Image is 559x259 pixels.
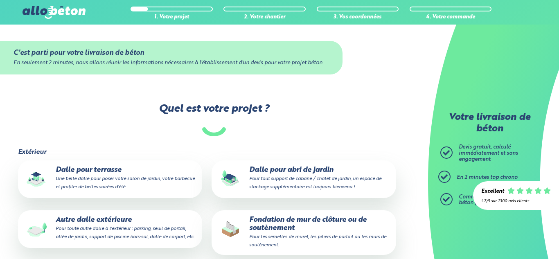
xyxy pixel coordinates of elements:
[24,216,50,242] img: final_use.values.outside_slab
[131,14,212,20] div: 1. Votre projet
[217,216,390,249] p: Fondation de mur de clôture ou de soutènement
[223,14,305,20] div: 2. Votre chantier
[217,166,243,192] img: final_use.values.garden_shed
[459,194,524,206] span: Commandez ensuite votre béton prêt à l'emploi
[457,175,518,180] span: En 2 minutes top chrono
[56,226,194,239] small: Pour toute autre dalle à l'extérieur : parking, seuil de portail, allée de jardin, support de pis...
[17,103,411,136] label: Quel est votre projet ?
[317,14,399,20] div: 3. Vos coordonnées
[14,60,329,66] div: En seulement 2 minutes, nous allons réunir les informations nécessaires à l’établissement d’un de...
[14,49,329,57] div: C'est parti pour votre livraison de béton
[56,176,195,189] small: Une belle dalle pour poser votre salon de jardin, votre barbecue et profiter de belles soirées d'...
[486,227,550,250] iframe: Help widget launcher
[24,166,50,192] img: final_use.values.terrace
[481,189,504,195] div: Excellent
[217,166,390,191] p: Dalle pour abri de jardin
[217,216,243,242] img: final_use.values.closing_wall_fundation
[249,176,381,189] small: Pour tout support de cabane / chalet de jardin, un espace de stockage supplémentaire est toujours...
[459,144,518,162] span: Devis gratuit, calculé immédiatement et sans engagement
[24,166,196,191] p: Dalle pour terrasse
[442,112,536,135] p: Votre livraison de béton
[18,149,46,156] legend: Extérieur
[24,216,196,241] p: Autre dalle extérieure
[410,14,491,20] div: 4. Votre commande
[481,199,551,203] div: 4.7/5 sur 2300 avis clients
[23,6,86,19] img: allobéton
[249,234,386,248] small: Pour les semelles de muret, les piliers de portail ou les murs de soutènement.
